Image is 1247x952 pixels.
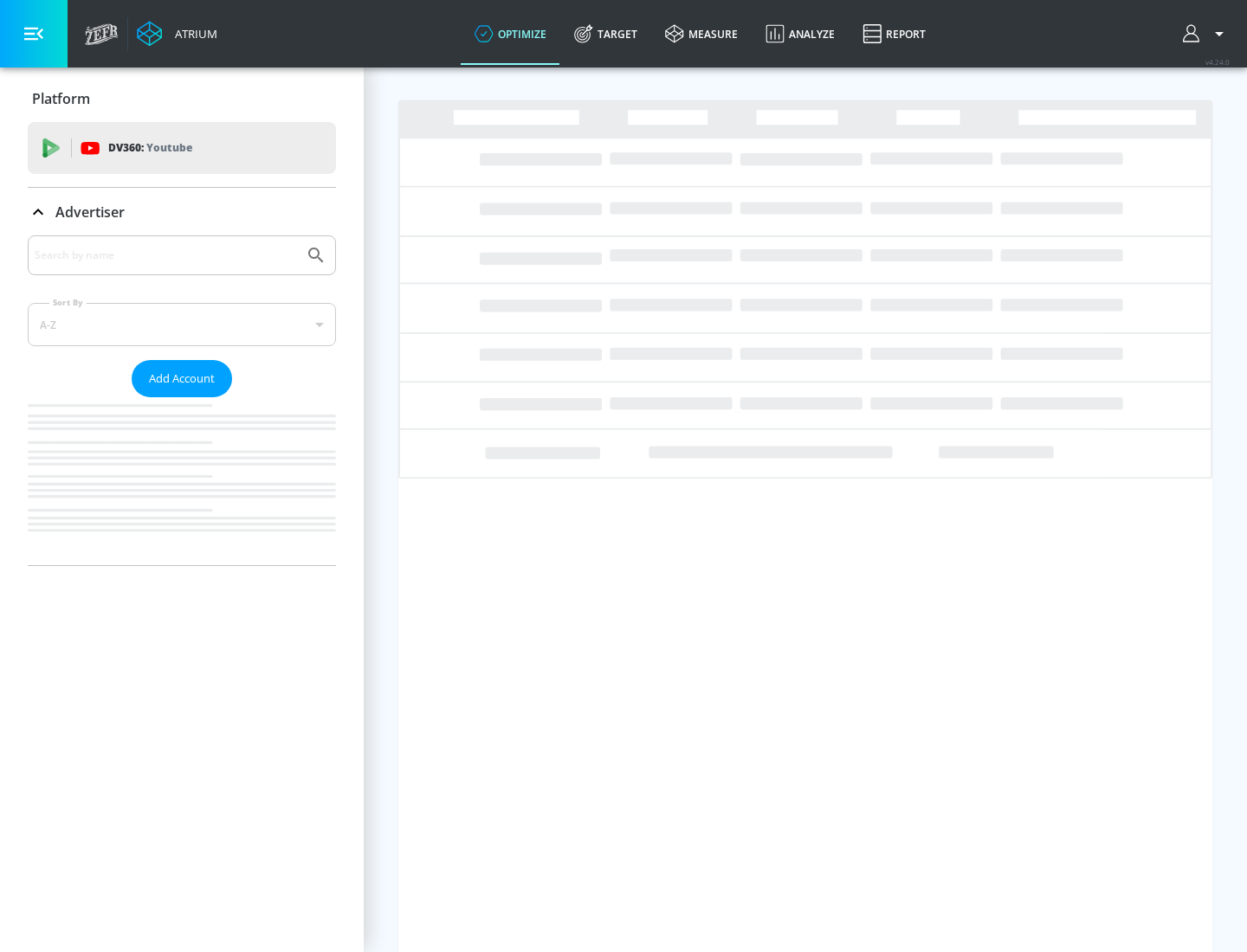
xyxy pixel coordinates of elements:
button: Add Account [132,360,232,397]
nav: list of Advertiser [28,397,336,565]
span: Add Account [149,369,215,389]
a: optimize [461,3,560,65]
p: Youtube [146,138,192,157]
div: Atrium [168,26,217,42]
div: Advertiser [28,188,336,236]
a: measure [651,3,752,65]
div: Platform [28,74,336,123]
span: v 4.24.0 [1205,57,1230,67]
a: Analyze [752,3,849,65]
a: Atrium [137,21,217,47]
div: DV360: Youtube [28,122,336,174]
p: Platform [32,89,90,108]
a: Report [849,3,940,65]
div: A-Z [28,303,336,346]
a: Target [560,3,651,65]
input: Search by name [35,244,297,267]
div: Advertiser [28,235,336,565]
label: Sort By [49,297,87,308]
p: Advertiser [55,203,125,222]
p: DV360: [108,138,192,158]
